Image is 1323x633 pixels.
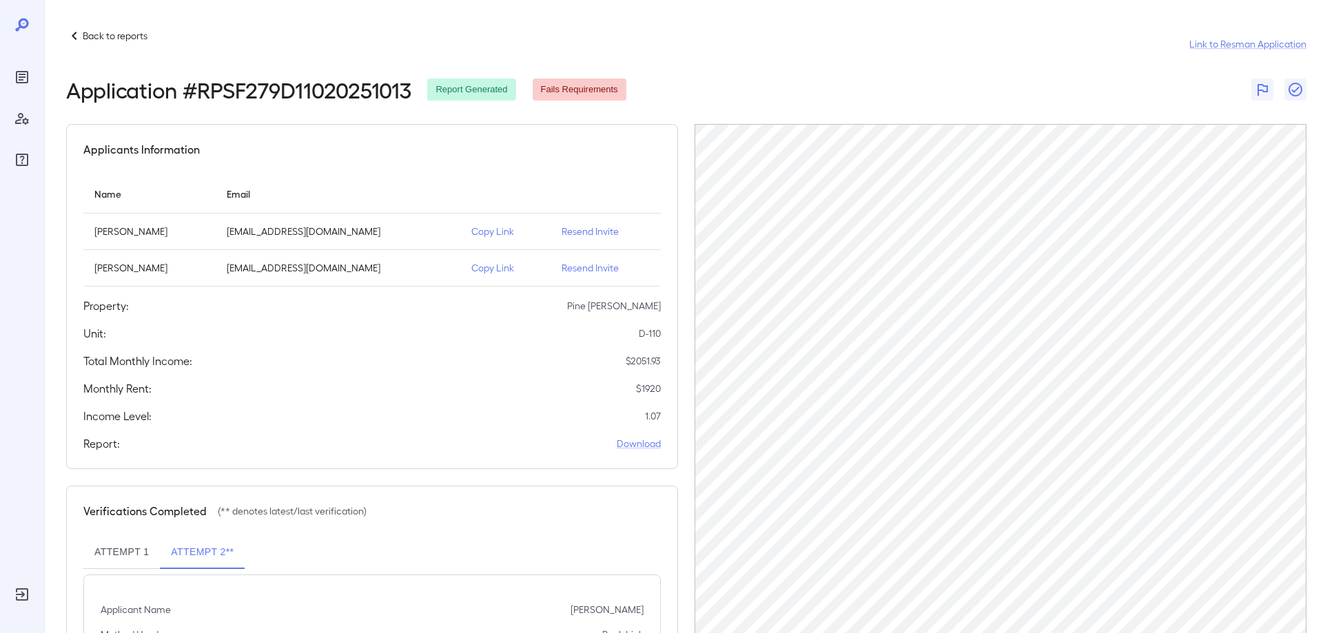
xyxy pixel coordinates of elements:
[83,353,192,369] h5: Total Monthly Income:
[216,174,460,214] th: Email
[471,225,540,238] p: Copy Link
[83,325,106,342] h5: Unit:
[227,225,449,238] p: [EMAIL_ADDRESS][DOMAIN_NAME]
[83,380,152,397] h5: Monthly Rent:
[11,583,33,605] div: Log Out
[533,83,626,96] span: Fails Requirements
[160,536,245,569] button: Attempt 2**
[83,174,216,214] th: Name
[83,536,160,569] button: Attempt 1
[639,326,661,340] p: D-110
[471,261,540,275] p: Copy Link
[83,174,661,287] table: simple table
[562,261,650,275] p: Resend Invite
[1251,79,1273,101] button: Flag Report
[83,29,147,43] p: Back to reports
[636,382,661,395] p: $ 1920
[94,225,205,238] p: [PERSON_NAME]
[1284,79,1306,101] button: Close Report
[11,107,33,129] div: Manage Users
[562,225,650,238] p: Resend Invite
[101,603,171,616] p: Applicant Name
[83,408,152,424] h5: Income Level:
[11,66,33,88] div: Reports
[83,435,120,452] h5: Report:
[227,261,449,275] p: [EMAIL_ADDRESS][DOMAIN_NAME]
[83,298,129,314] h5: Property:
[66,77,411,102] h2: Application # RPSF279D11020251013
[94,261,205,275] p: [PERSON_NAME]
[617,437,661,450] a: Download
[83,503,207,519] h5: Verifications Completed
[83,141,200,158] h5: Applicants Information
[218,504,367,518] p: (** denotes latest/last verification)
[626,354,661,368] p: $ 2051.93
[427,83,515,96] span: Report Generated
[567,299,661,313] p: Pine [PERSON_NAME]
[11,149,33,171] div: FAQ
[1189,37,1306,51] a: Link to Resman Application
[645,409,661,423] p: 1.07
[571,603,644,616] p: [PERSON_NAME]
